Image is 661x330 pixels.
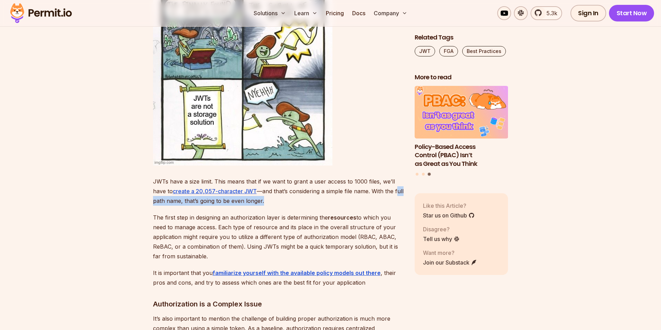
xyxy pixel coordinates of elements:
a: create a 20,057-character JWT [173,188,257,195]
button: Go to slide 1 [416,172,418,175]
p: JWTs have a size limit. This means that if we want to grant a user access to 1000 files, we’ll ha... [153,177,404,206]
a: Start Now [609,5,654,21]
a: familiarize yourself with the available policy models out there [213,269,381,276]
a: Docs [349,6,368,20]
button: Solutions [251,6,289,20]
p: It is important that you , their pros and cons, and try to assess which ones are the best fit for... [153,268,404,287]
p: The first step in designing an authorization layer is determining the to which you need to manage... [153,213,404,261]
a: FGA [439,46,458,56]
h2: More to read [415,73,508,82]
a: Pricing [323,6,347,20]
a: Join our Substack [423,258,477,266]
strong: resources [328,214,356,221]
button: Company [371,6,410,20]
button: Go to slide 2 [422,172,425,175]
button: Learn [291,6,320,20]
a: Policy-Based Access Control (PBAC) Isn’t as Great as You ThinkPolicy-Based Access Control (PBAC) ... [415,86,508,168]
a: Sign In [570,5,606,21]
a: Star us on Github [423,211,475,219]
a: JWT [415,46,435,56]
p: Want more? [423,248,477,257]
a: Tell us why [423,234,460,243]
h3: Authorization is a Complex Issue [153,298,404,310]
p: Like this Article? [423,201,475,209]
li: 3 of 3 [415,86,508,168]
p: Disagree? [423,225,460,233]
a: 5.3k [531,6,562,20]
a: Best Practices [462,46,506,56]
button: Go to slide 3 [428,172,431,176]
img: Permit logo [7,1,75,25]
span: 5.3k [542,9,557,17]
div: Posts [415,86,508,177]
h2: Related Tags [415,33,508,42]
h3: Policy-Based Access Control (PBAC) Isn’t as Great as You Think [415,142,508,168]
img: Policy-Based Access Control (PBAC) Isn’t as Great as You Think [415,86,508,139]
